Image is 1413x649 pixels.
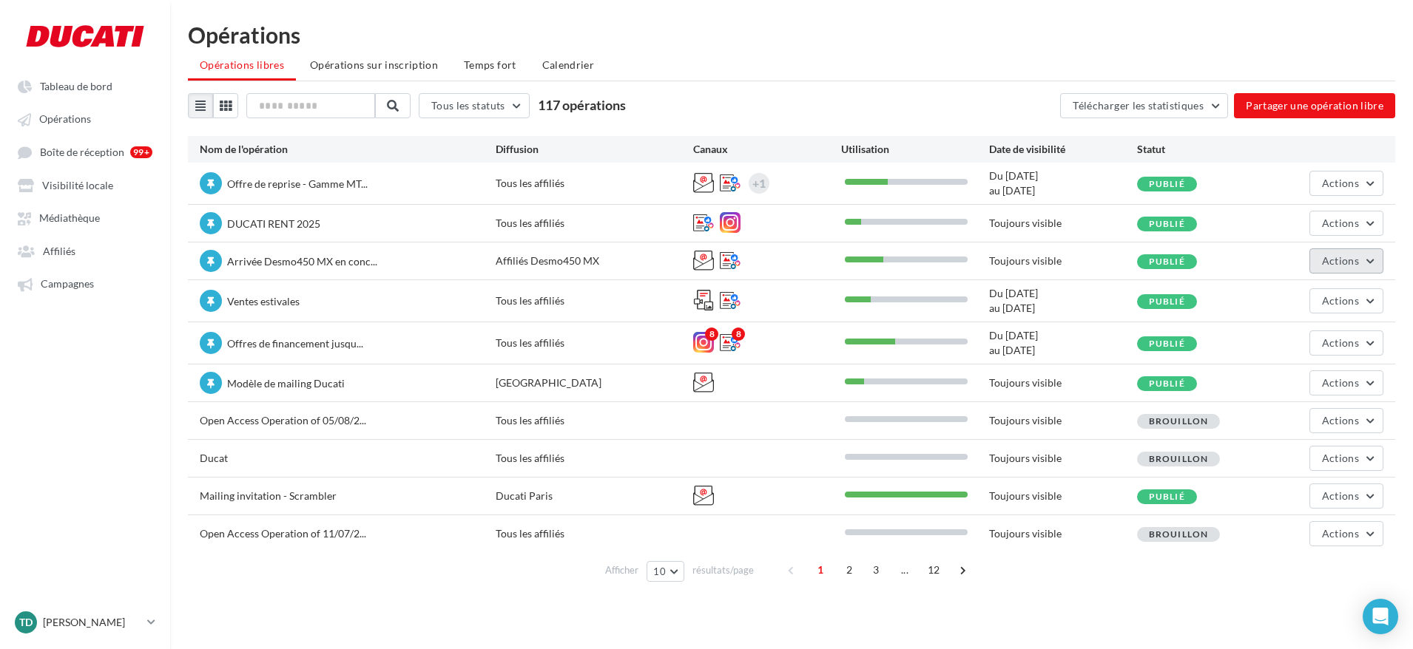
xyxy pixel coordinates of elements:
[989,216,1137,231] div: Toujours visible
[496,176,693,191] div: Tous les affiliés
[693,142,841,157] div: Canaux
[1234,93,1395,118] button: Partager une opération libre
[1322,294,1359,307] span: Actions
[200,489,337,502] span: Mailing invitation - Scrambler
[1322,489,1359,502] span: Actions
[989,328,1137,358] div: Du [DATE] au [DATE]
[732,327,745,341] div: 8
[864,558,888,582] span: 3
[1309,483,1383,509] button: Actions
[39,212,100,225] span: Médiathèque
[893,558,917,582] span: ...
[43,615,141,630] p: [PERSON_NAME]
[42,179,113,191] span: Visibilité locale
[1309,408,1383,433] button: Actions
[1137,142,1285,157] div: Statut
[9,171,161,198] a: Visibilité locale
[1309,521,1383,546] button: Actions
[1149,178,1185,189] span: Publié
[41,278,94,290] span: Campagnes
[538,97,626,113] span: 117 opérations
[1309,330,1383,356] button: Actions
[809,558,832,582] span: 1
[605,563,638,577] span: Afficher
[496,336,693,350] div: Tous les affiliés
[43,245,75,257] span: Affiliés
[40,80,112,92] span: Tableau de bord
[1149,338,1185,349] span: Publié
[837,558,861,582] span: 2
[752,173,766,194] div: +1
[9,105,161,132] a: Opérations
[200,142,496,157] div: Nom de l'opération
[542,58,595,71] span: Calendrier
[922,558,946,582] span: 12
[1322,376,1359,389] span: Actions
[39,113,91,126] span: Opérations
[227,217,320,230] span: DUCATI RENT 2025
[1322,527,1359,540] span: Actions
[989,451,1137,466] div: Toujours visible
[496,376,693,390] div: [GEOGRAPHIC_DATA]
[1322,452,1359,464] span: Actions
[1149,218,1185,229] span: Publié
[227,177,368,190] span: Offre de reprise - Gamme MT...
[1309,171,1383,196] button: Actions
[989,254,1137,268] div: Toujours visible
[200,527,366,540] span: Open Access Operation of 11/07/2...
[496,413,693,428] div: Tous les affiliés
[227,295,300,307] span: Ventes estivales
[227,377,345,390] span: Modèle de mailing Ducati
[989,286,1137,316] div: Du [DATE] au [DATE]
[1309,288,1383,313] button: Actions
[1363,599,1398,634] div: Open Intercom Messenger
[9,237,161,264] a: Affiliés
[1149,529,1209,540] span: Brouillon
[9,72,161,99] a: Tableau de bord
[1322,177,1359,189] span: Actions
[496,526,693,541] div: Tous les affiliés
[989,489,1137,503] div: Toujours visible
[841,142,989,157] div: Utilisation
[1322,254,1359,267] span: Actions
[12,608,158,636] a: TD [PERSON_NAME]
[40,146,124,158] span: Boîte de réception
[1149,453,1209,464] span: Brouillon
[989,376,1137,390] div: Toujours visible
[1309,370,1383,395] button: Actions
[419,93,530,118] button: Tous les statuts
[1309,211,1383,236] button: Actions
[227,255,377,268] span: Arrivée Desmo450 MX en conc...
[9,138,161,166] a: Boîte de réception 99+
[1060,93,1228,118] button: Télécharger les statistiques
[1309,248,1383,273] button: Actions
[1149,378,1185,389] span: Publié
[19,615,33,630] span: TD
[1309,446,1383,471] button: Actions
[1073,99,1204,112] span: Télécharger les statistiques
[989,413,1137,428] div: Toujours visible
[431,99,505,112] span: Tous les statuts
[310,58,438,71] span: Opérations sur inscription
[647,561,684,582] button: 10
[989,526,1137,541] div: Toujours visible
[1149,491,1185,502] span: Publié
[464,58,516,71] span: Temps fort
[989,142,1137,157] div: Date de visibilité
[496,254,693,268] div: Affiliés Desmo450 MX
[188,24,1395,46] div: Opérations
[1149,296,1185,307] span: Publié
[9,270,161,296] a: Campagnes
[130,146,152,158] div: 99+
[200,414,366,427] span: Open Access Operation of 05/08/2...
[496,489,693,503] div: Ducati Paris
[9,204,161,231] a: Médiathèque
[496,142,693,157] div: Diffusion
[1322,336,1359,349] span: Actions
[692,563,754,577] span: résultats/page
[496,216,693,231] div: Tous les affiliés
[705,327,718,341] div: 8
[1322,217,1359,229] span: Actions
[1322,414,1359,427] span: Actions
[227,337,363,350] span: Offres de financement jusqu...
